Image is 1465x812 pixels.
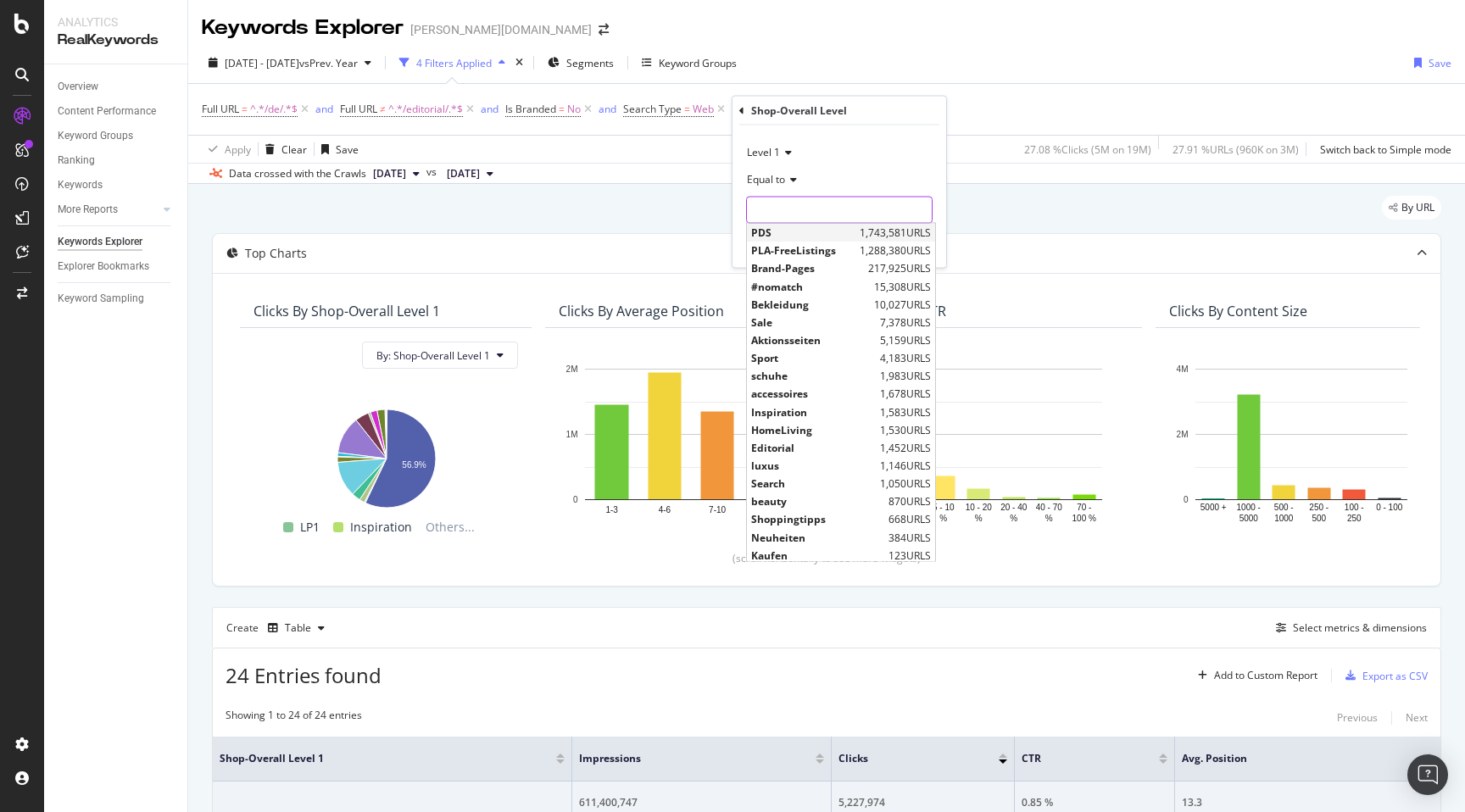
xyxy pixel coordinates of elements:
span: = [242,102,248,116]
span: ^.*/editorial/.*$ [388,97,463,121]
button: Segments [541,49,621,76]
div: Keywords Explorer [202,14,404,42]
span: 123 URLS [888,548,931,562]
text: 4-6 [659,505,671,514]
text: 250 - [1309,503,1329,512]
span: luxus [751,458,876,472]
button: Add Filter [728,99,796,120]
span: Full URL [202,102,239,116]
span: LP1 [300,517,320,537]
button: [DATE] [366,164,426,184]
div: [PERSON_NAME][DOMAIN_NAME] [410,21,592,38]
span: 5,159 URLS [880,332,931,347]
span: 2024 Sep. 2nd [447,166,480,181]
div: and [315,102,333,116]
div: Showing 1 to 24 of 24 entries [226,708,362,728]
span: 15,308 URLS [874,279,931,293]
span: Segments [566,56,614,70]
span: Kaufen [751,548,884,562]
div: Switch back to Simple mode [1320,142,1451,157]
span: 1,530 URLS [880,422,931,437]
span: 668 URLS [888,512,931,526]
span: 384 URLS [888,530,931,544]
text: 70 - [1077,503,1091,512]
button: and [315,101,333,117]
div: Keyword Sampling [58,290,144,308]
div: Clicks By Average Position [559,303,724,320]
div: Shop-Overall Level [751,103,847,118]
svg: A chart. [559,360,823,525]
span: Web [693,97,714,121]
button: [DATE] - [DATE]vsPrev. Year [202,49,378,76]
div: 13.3 [1182,795,1434,810]
span: Inspiration [751,404,876,419]
a: Overview [58,78,175,96]
a: Keyword Groups [58,127,175,145]
a: Keywords Explorer [58,233,175,251]
div: Apply [225,142,251,157]
div: Keyword Groups [659,56,737,70]
div: legacy label [1382,196,1441,220]
div: 0.85 % [1022,795,1167,810]
text: 4M [1177,364,1189,374]
button: 4 Filters Applied [393,49,512,76]
div: Explorer Bookmarks [58,258,149,275]
span: 1,983 URLS [880,369,931,383]
a: Explorer Bookmarks [58,258,175,275]
text: 1000 [1274,514,1294,523]
div: Ranking [58,152,95,170]
span: accessoires [751,387,876,401]
span: vs [426,164,440,180]
button: Switch back to Simple mode [1313,136,1451,163]
div: 27.08 % Clicks ( 5M on 19M ) [1024,142,1151,157]
span: Search [751,476,876,491]
div: and [481,102,499,116]
span: 1,050 URLS [880,476,931,491]
text: 2M [1177,430,1189,439]
div: Clear [281,142,307,157]
text: 1M [566,430,578,439]
button: By: Shop-Overall Level 1 [362,342,518,369]
span: PLA-FreeListings [751,243,855,258]
span: 1,452 URLS [880,440,931,454]
text: 5000 [1239,514,1259,523]
span: Shop-Overall Level 1 [220,751,531,766]
span: 1,678 URLS [880,387,931,401]
span: By URL [1401,203,1434,213]
svg: A chart. [1169,360,1434,525]
span: CTR [1022,751,1133,766]
button: Table [261,615,331,642]
text: % [1010,514,1017,523]
text: 40 - 70 [1036,503,1063,512]
div: Top Charts [245,245,307,262]
span: Level 1 [747,145,780,159]
button: Cancel [739,237,793,254]
div: Content Performance [58,103,156,120]
button: Save [1407,49,1451,76]
span: = [684,102,690,116]
text: % [975,514,983,523]
div: and [599,102,616,116]
div: Add to Custom Report [1214,670,1317,681]
div: Open Intercom Messenger [1407,754,1448,795]
button: and [599,101,616,117]
div: A chart. [864,360,1128,525]
span: 4,183 URLS [880,351,931,365]
a: Keywords [58,176,175,194]
span: 7,378 URLS [880,314,931,329]
div: A chart. [253,401,518,510]
div: 4 Filters Applied [416,56,492,70]
div: 611,400,747 [579,795,824,810]
div: (scroll horizontally to see more widgets) [233,551,1420,565]
span: 1,743,581 URLS [860,225,931,240]
div: Data crossed with the Crawls [229,166,366,181]
button: Export as CSV [1339,662,1428,689]
div: Overview [58,78,98,96]
text: 5000 + [1200,503,1227,512]
div: Select metrics & dimensions [1293,620,1427,635]
text: 250 [1347,514,1362,523]
span: HomeLiving [751,422,876,437]
text: 0 - 100 [1376,503,1403,512]
span: vs Prev. Year [299,56,358,70]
